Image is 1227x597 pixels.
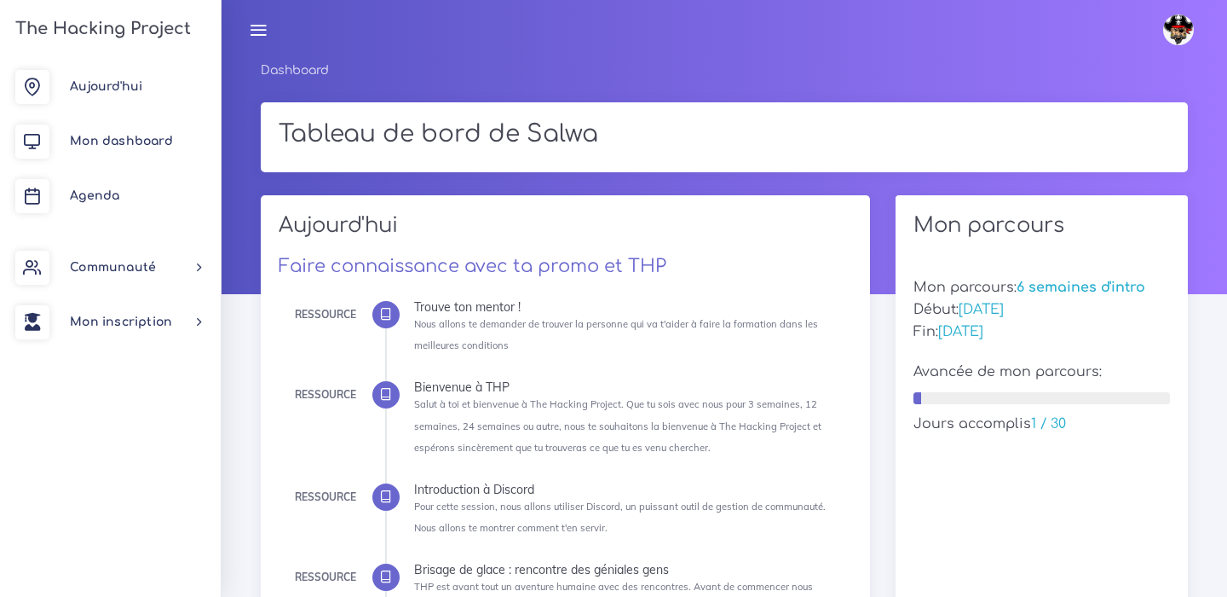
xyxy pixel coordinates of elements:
[414,501,826,534] small: Pour cette session, nous allons utiliser Discord, un puissant outil de gestion de communauté. Nou...
[70,189,119,202] span: Agenda
[913,324,1170,340] h5: Fin:
[913,302,1170,318] h5: Début:
[414,398,821,453] small: Salut à toi et bienvenue à The Hacking Project. Que tu sois avec nous pour 3 semaines, 12 semaine...
[295,305,356,324] div: Ressource
[1031,416,1066,432] span: 1 / 30
[913,416,1170,432] h5: Jours accomplis
[1017,280,1145,295] span: 6 semaines d'intro
[414,381,840,393] div: Bienvenue à THP
[295,568,356,587] div: Ressource
[913,280,1170,296] h5: Mon parcours:
[295,488,356,507] div: Ressource
[261,64,329,77] a: Dashboard
[295,385,356,404] div: Ressource
[913,364,1170,380] h5: Avancée de mon parcours:
[279,256,666,276] a: Faire connaissance avec ta promo et THP
[414,484,840,496] div: Introduction à Discord
[414,301,840,313] div: Trouve ton mentor !
[10,20,191,38] h3: The Hacking Project
[414,564,840,576] div: Brisage de glace : rencontre des géniales gens
[70,135,173,148] span: Mon dashboard
[70,261,156,274] span: Communauté
[1163,14,1194,45] img: avatar
[938,324,983,339] span: [DATE]
[959,302,1004,317] span: [DATE]
[913,213,1170,238] h2: Mon parcours
[414,318,818,351] small: Nous allons te demander de trouver la personne qui va t'aider à faire la formation dans les meill...
[70,80,142,93] span: Aujourd'hui
[279,120,1170,149] h1: Tableau de bord de Salwa
[70,316,172,328] span: Mon inscription
[279,213,853,250] h2: Aujourd'hui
